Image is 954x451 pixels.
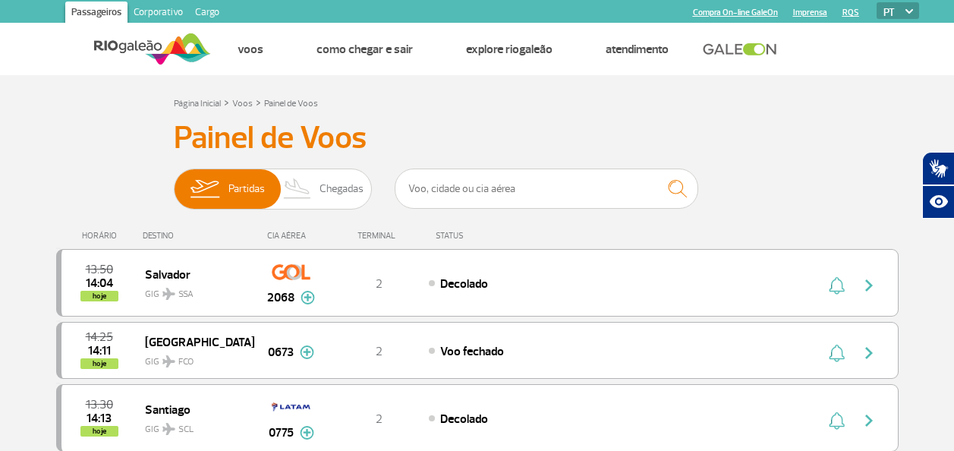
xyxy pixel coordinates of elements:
[428,231,552,241] div: STATUS
[860,276,878,295] img: seta-direita-painel-voo.svg
[300,426,314,440] img: mais-info-painel-voo.svg
[301,291,315,304] img: mais-info-painel-voo.svg
[253,231,329,241] div: CIA AÉREA
[178,423,194,437] span: SCL
[793,8,827,17] a: Imprensa
[268,343,294,361] span: 0673
[269,424,294,442] span: 0775
[300,345,314,359] img: mais-info-painel-voo.svg
[842,8,859,17] a: RQS
[922,185,954,219] button: Abrir recursos assistivos.
[178,355,194,369] span: FCO
[181,169,228,209] img: slider-embarque
[693,8,778,17] a: Compra On-line GaleOn
[87,413,112,424] span: 2025-09-27 14:13:17
[329,231,428,241] div: TERMINAL
[189,2,225,26] a: Cargo
[275,169,320,209] img: slider-desembarque
[860,344,878,362] img: seta-direita-painel-voo.svg
[224,93,229,111] a: >
[162,423,175,435] img: destiny_airplane.svg
[128,2,189,26] a: Corporativo
[88,345,111,356] span: 2025-09-27 14:11:16
[922,152,954,219] div: Plugin de acessibilidade da Hand Talk.
[145,264,242,284] span: Salvador
[440,276,488,292] span: Decolado
[178,288,194,301] span: SSA
[440,412,488,427] span: Decolado
[80,358,118,369] span: hoje
[829,412,845,430] img: sino-painel-voo.svg
[466,42,553,57] a: Explore RIOgaleão
[65,2,128,26] a: Passageiros
[145,415,242,437] span: GIG
[376,412,383,427] span: 2
[829,276,845,295] img: sino-painel-voo.svg
[316,42,413,57] a: Como chegar e sair
[238,42,263,57] a: Voos
[86,399,113,410] span: 2025-09-27 13:30:00
[162,288,175,300] img: destiny_airplane.svg
[860,412,878,430] img: seta-direita-painel-voo.svg
[145,332,242,352] span: [GEOGRAPHIC_DATA]
[264,98,318,109] a: Painel de Voos
[145,399,242,419] span: Santiago
[86,278,113,289] span: 2025-09-27 14:04:56
[232,98,253,109] a: Voos
[228,169,265,209] span: Partidas
[922,152,954,185] button: Abrir tradutor de língua de sinais.
[86,332,113,342] span: 2025-09-27 14:25:00
[267,289,294,307] span: 2068
[829,344,845,362] img: sino-painel-voo.svg
[80,291,118,301] span: hoje
[80,426,118,437] span: hoje
[256,93,261,111] a: >
[174,98,221,109] a: Página Inicial
[395,169,698,209] input: Voo, cidade ou cia aérea
[320,169,364,209] span: Chegadas
[145,279,242,301] span: GIG
[440,344,504,359] span: Voo fechado
[86,264,113,275] span: 2025-09-27 13:50:00
[145,347,242,369] span: GIG
[174,119,781,157] h3: Painel de Voos
[162,355,175,367] img: destiny_airplane.svg
[61,231,143,241] div: HORÁRIO
[606,42,669,57] a: Atendimento
[376,344,383,359] span: 2
[376,276,383,292] span: 2
[143,231,253,241] div: DESTINO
